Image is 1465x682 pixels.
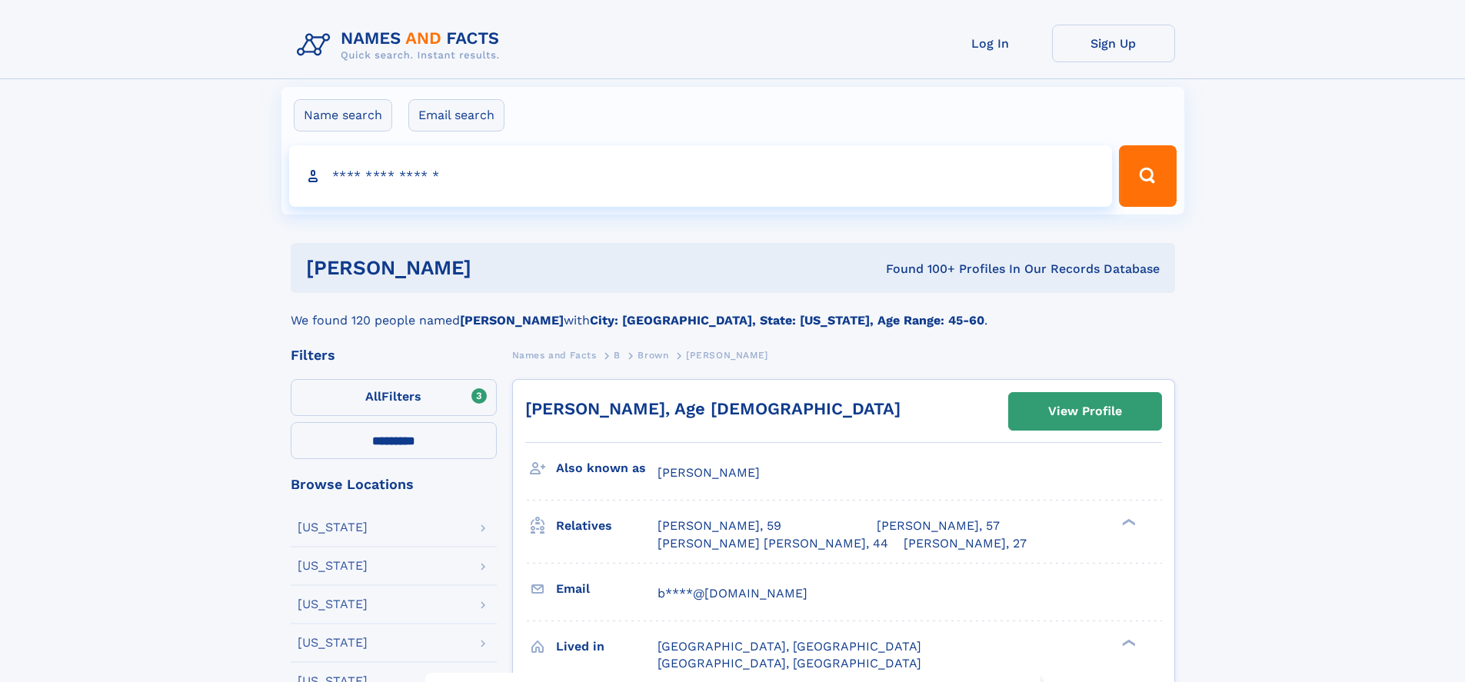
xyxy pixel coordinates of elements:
[289,145,1113,207] input: search input
[658,639,921,654] span: [GEOGRAPHIC_DATA], [GEOGRAPHIC_DATA]
[291,379,497,416] label: Filters
[298,637,368,649] div: [US_STATE]
[614,350,621,361] span: B
[686,350,768,361] span: [PERSON_NAME]
[638,345,668,364] a: Brown
[294,99,392,131] label: Name search
[556,634,658,660] h3: Lived in
[1118,517,1137,527] div: ❯
[929,25,1052,62] a: Log In
[365,389,381,404] span: All
[556,576,658,602] h3: Email
[298,560,368,572] div: [US_STATE]
[556,455,658,481] h3: Also known as
[291,348,497,362] div: Filters
[525,399,901,418] a: [PERSON_NAME], Age [DEMOGRAPHIC_DATA]
[556,513,658,539] h3: Relatives
[1119,145,1176,207] button: Search Button
[614,345,621,364] a: B
[291,25,512,66] img: Logo Names and Facts
[658,465,760,480] span: [PERSON_NAME]
[291,477,497,491] div: Browse Locations
[460,313,564,328] b: [PERSON_NAME]
[1009,393,1161,430] a: View Profile
[590,313,984,328] b: City: [GEOGRAPHIC_DATA], State: [US_STATE], Age Range: 45-60
[298,521,368,534] div: [US_STATE]
[638,350,668,361] span: Brown
[298,598,368,610] div: [US_STATE]
[658,517,781,534] a: [PERSON_NAME], 59
[408,99,504,131] label: Email search
[877,517,1000,534] a: [PERSON_NAME], 57
[291,293,1175,330] div: We found 120 people named with .
[1048,394,1122,429] div: View Profile
[904,535,1027,552] a: [PERSON_NAME], 27
[1052,25,1175,62] a: Sign Up
[678,261,1160,278] div: Found 100+ Profiles In Our Records Database
[1118,637,1137,647] div: ❯
[658,656,921,670] span: [GEOGRAPHIC_DATA], [GEOGRAPHIC_DATA]
[306,258,679,278] h1: [PERSON_NAME]
[512,345,597,364] a: Names and Facts
[658,535,888,552] a: [PERSON_NAME] [PERSON_NAME], 44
